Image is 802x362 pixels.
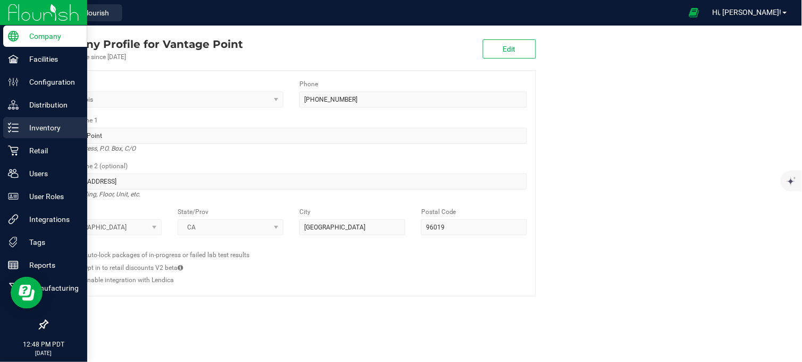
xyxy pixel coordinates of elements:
[503,45,516,53] span: Edit
[19,259,82,271] p: Reports
[8,54,19,64] inline-svg: Facilities
[8,214,19,225] inline-svg: Integrations
[19,190,82,203] p: User Roles
[299,219,405,235] input: City
[11,277,43,309] iframe: Resource center
[19,213,82,226] p: Integrations
[682,2,706,23] span: Open Ecommerce Menu
[8,31,19,42] inline-svg: Company
[8,237,19,248] inline-svg: Tags
[19,53,82,65] p: Facilities
[47,36,243,52] div: Vantage Point
[19,76,82,88] p: Configuration
[83,275,174,285] label: Enable integration with Lendica
[8,191,19,202] inline-svg: User Roles
[8,145,19,156] inline-svg: Retail
[19,98,82,111] p: Distribution
[19,167,82,180] p: Users
[19,236,82,249] p: Tags
[56,188,140,201] i: Suite, Building, Floor, Unit, etc.
[56,161,128,171] label: Address Line 2 (optional)
[19,121,82,134] p: Inventory
[8,283,19,293] inline-svg: Manufacturing
[19,144,82,157] p: Retail
[8,100,19,110] inline-svg: Distribution
[5,349,82,357] p: [DATE]
[8,77,19,87] inline-svg: Configuration
[299,79,318,89] label: Phone
[483,39,536,59] button: Edit
[178,207,208,217] label: State/Prov
[8,122,19,133] inline-svg: Inventory
[8,168,19,179] inline-svg: Users
[56,142,136,155] i: Street address, P.O. Box, C/O
[421,219,527,235] input: Postal Code
[713,8,782,17] span: Hi, [PERSON_NAME]!
[5,340,82,349] p: 12:48 PM PDT
[83,250,249,260] label: Auto-lock packages of in-progress or failed lab test results
[56,243,527,250] h2: Configs
[56,174,527,190] input: Suite, Building, Unit, etc.
[299,92,527,108] input: (123) 456-7890
[19,30,82,43] p: Company
[83,263,183,273] label: Opt in to retail discounts V2 beta
[421,207,456,217] label: Postal Code
[8,260,19,270] inline-svg: Reports
[19,282,82,294] p: Manufacturing
[299,207,311,217] label: City
[56,128,527,144] input: Address
[47,52,243,62] div: Account active since [DATE]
